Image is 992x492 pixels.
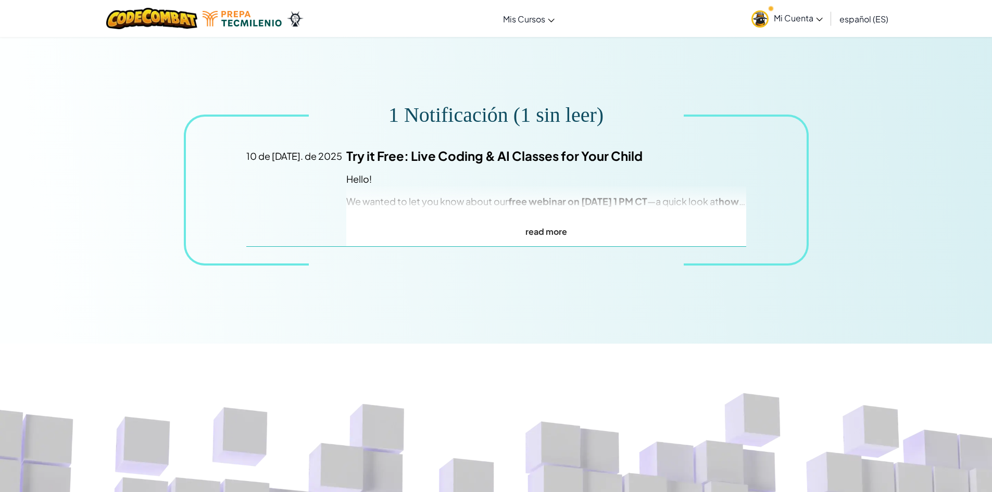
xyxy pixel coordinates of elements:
[106,8,197,29] img: CodeCombat logo
[503,14,545,24] span: Mis Cursos
[346,224,746,239] p: read more
[388,107,604,122] div: 1 Notificación (1 sin leer)
[287,11,304,27] img: Ozaria
[751,10,769,28] img: avatar
[246,148,346,163] div: 10 de [DATE]. de 2025
[834,5,894,33] a: español (ES)
[774,12,823,23] span: Mi Cuenta
[346,148,746,163] div: Try it Free: Live Coding & AI Classes for Your Child
[203,11,282,27] img: Tecmilenio logo
[746,2,828,35] a: Mi Cuenta
[498,5,560,33] a: Mis Cursos
[346,171,746,186] p: Hello!
[839,14,888,24] span: español (ES)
